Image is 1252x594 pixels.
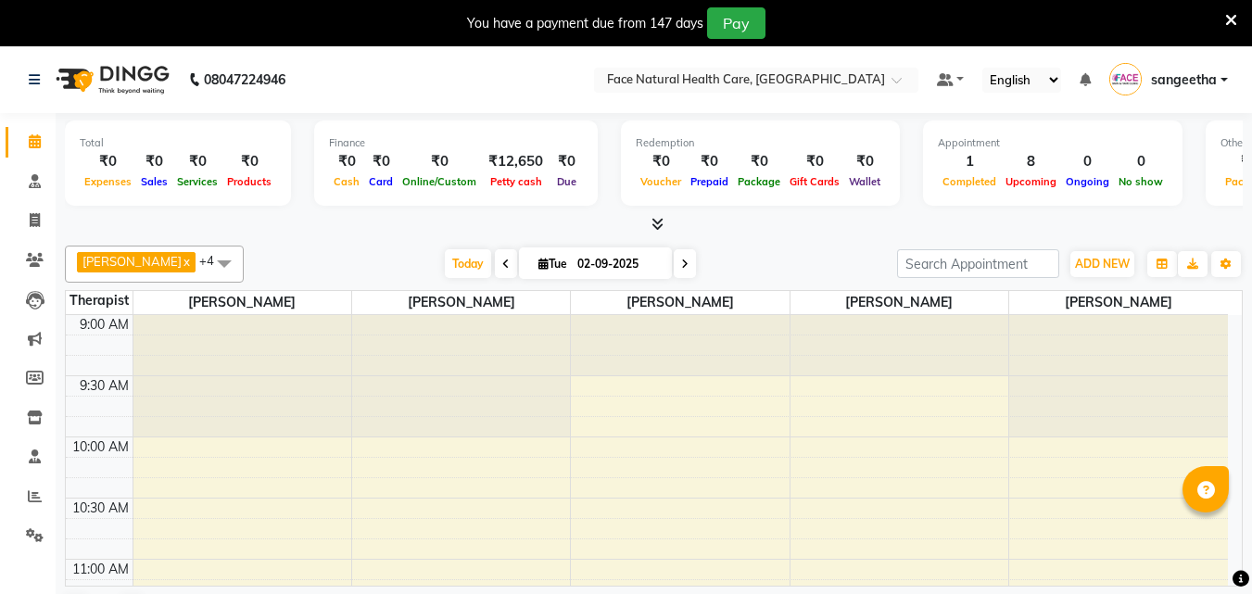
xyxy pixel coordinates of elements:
[686,151,733,172] div: ₹0
[80,175,136,188] span: Expenses
[182,254,190,269] a: x
[133,291,351,314] span: [PERSON_NAME]
[938,135,1168,151] div: Appointment
[467,14,703,33] div: You have a payment due from 147 days
[398,151,481,172] div: ₹0
[1061,175,1114,188] span: Ongoing
[66,291,133,310] div: Therapist
[329,135,583,151] div: Finance
[785,175,844,188] span: Gift Cards
[938,175,1001,188] span: Completed
[222,175,276,188] span: Products
[636,135,885,151] div: Redemption
[844,175,885,188] span: Wallet
[136,151,172,172] div: ₹0
[481,151,550,172] div: ₹12,650
[636,175,686,188] span: Voucher
[733,151,785,172] div: ₹0
[82,254,182,269] span: [PERSON_NAME]
[790,291,1008,314] span: [PERSON_NAME]
[686,175,733,188] span: Prepaid
[733,175,785,188] span: Package
[47,54,174,106] img: logo
[364,151,398,172] div: ₹0
[76,315,133,335] div: 9:00 AM
[1001,151,1061,172] div: 8
[1114,151,1168,172] div: 0
[222,151,276,172] div: ₹0
[938,151,1001,172] div: 1
[534,257,572,271] span: Tue
[550,151,583,172] div: ₹0
[352,291,570,314] span: [PERSON_NAME]
[785,151,844,172] div: ₹0
[445,249,491,278] span: Today
[329,151,364,172] div: ₹0
[398,175,481,188] span: Online/Custom
[69,560,133,579] div: 11:00 AM
[1001,175,1061,188] span: Upcoming
[76,376,133,396] div: 9:30 AM
[69,499,133,518] div: 10:30 AM
[636,151,686,172] div: ₹0
[571,291,789,314] span: [PERSON_NAME]
[172,151,222,172] div: ₹0
[172,175,222,188] span: Services
[69,437,133,457] div: 10:00 AM
[552,175,581,188] span: Due
[80,151,136,172] div: ₹0
[199,253,228,268] span: +4
[1061,151,1114,172] div: 0
[1075,257,1130,271] span: ADD NEW
[1151,70,1217,90] span: sangeetha
[897,249,1059,278] input: Search Appointment
[1109,63,1142,95] img: sangeetha
[707,7,765,39] button: Pay
[1009,291,1228,314] span: [PERSON_NAME]
[486,175,547,188] span: Petty cash
[1174,520,1233,575] iframe: chat widget
[364,175,398,188] span: Card
[572,250,664,278] input: 2025-09-02
[204,54,285,106] b: 08047224946
[1114,175,1168,188] span: No show
[136,175,172,188] span: Sales
[844,151,885,172] div: ₹0
[329,175,364,188] span: Cash
[1070,251,1134,277] button: ADD NEW
[80,135,276,151] div: Total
